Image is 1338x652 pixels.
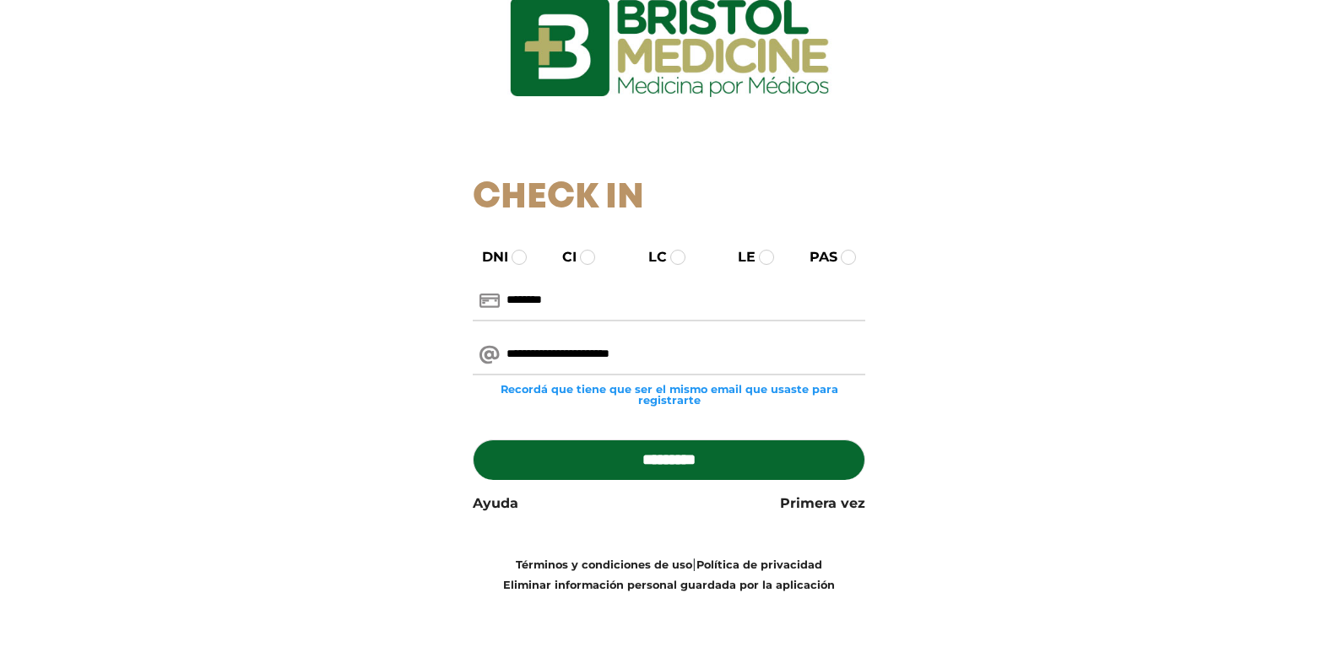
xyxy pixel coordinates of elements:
[473,493,518,514] a: Ayuda
[460,554,878,595] div: |
[503,579,835,591] a: Eliminar información personal guardada por la aplicación
[723,247,756,267] label: LE
[473,177,865,219] h1: Check In
[633,247,667,267] label: LC
[467,247,508,267] label: DNI
[473,384,865,406] small: Recordá que tiene que ser el mismo email que usaste para registrarte
[547,247,577,267] label: CI
[794,247,837,267] label: PAS
[516,558,692,571] a: Términos y condiciones de uso
[696,558,822,571] a: Política de privacidad
[780,493,865,514] a: Primera vez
